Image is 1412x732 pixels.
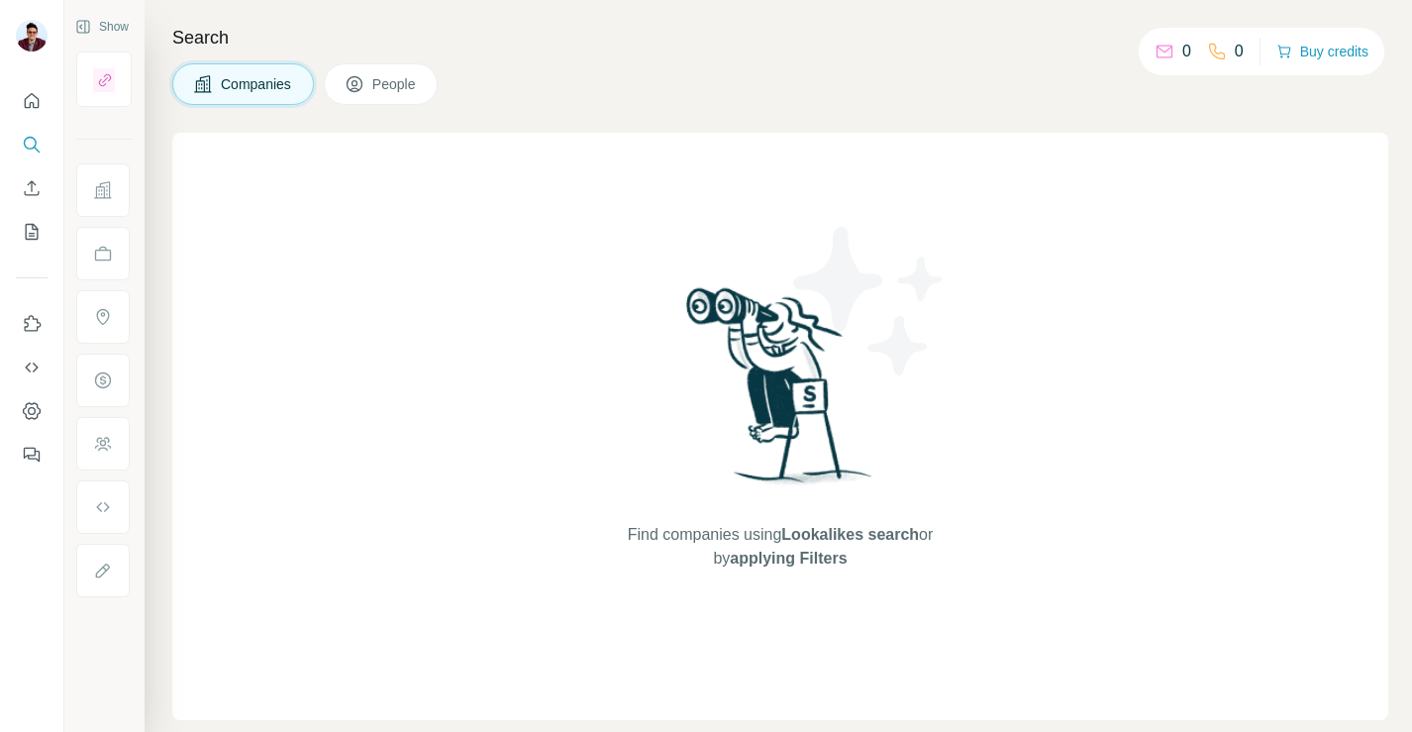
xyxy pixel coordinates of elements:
button: Quick start [16,83,48,119]
span: Lookalikes search [781,526,919,543]
button: Dashboard [16,393,48,429]
span: Companies [221,74,293,94]
p: 0 [1182,40,1191,63]
h4: Search [172,24,1388,52]
button: Show [61,12,143,42]
span: Find companies using or by [622,523,939,571]
button: Enrich CSV [16,170,48,206]
button: Use Surfe on LinkedIn [16,306,48,342]
button: Feedback [16,437,48,472]
span: People [372,74,418,94]
button: Use Surfe API [16,350,48,385]
img: Surfe Illustration - Woman searching with binoculars [677,282,883,503]
img: Avatar [16,20,48,52]
span: applying Filters [730,550,847,567]
button: Search [16,127,48,162]
button: My lists [16,214,48,250]
button: Buy credits [1276,38,1368,65]
img: Surfe Illustration - Stars [780,212,958,390]
p: 0 [1235,40,1244,63]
